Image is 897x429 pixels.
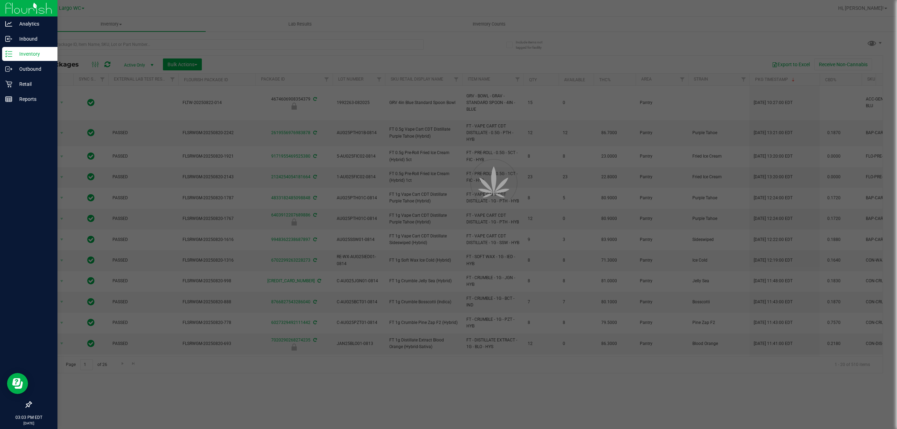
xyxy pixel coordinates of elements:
[5,20,12,27] inline-svg: Analytics
[5,65,12,72] inline-svg: Outbound
[3,414,54,421] p: 03:03 PM EDT
[12,80,54,88] p: Retail
[12,20,54,28] p: Analytics
[5,35,12,42] inline-svg: Inbound
[12,95,54,103] p: Reports
[12,35,54,43] p: Inbound
[5,50,12,57] inline-svg: Inventory
[5,81,12,88] inline-svg: Retail
[12,65,54,73] p: Outbound
[5,96,12,103] inline-svg: Reports
[3,421,54,426] p: [DATE]
[12,50,54,58] p: Inventory
[7,373,28,394] iframe: Resource center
